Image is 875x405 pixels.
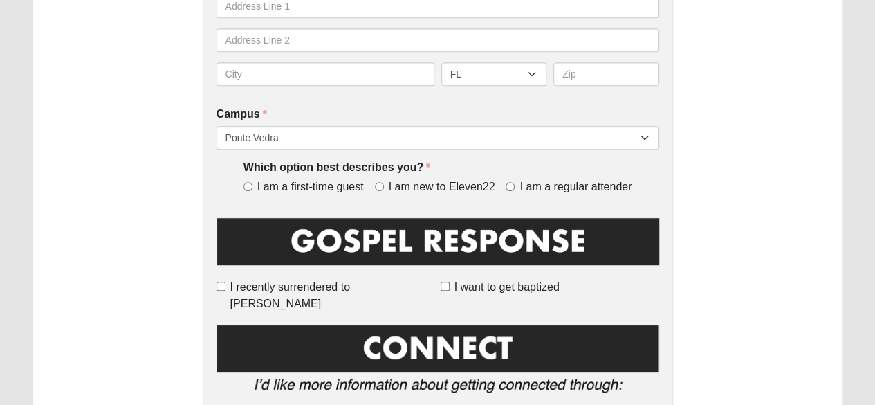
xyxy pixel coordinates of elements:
span: I am a regular attender [519,179,632,195]
input: I want to get baptized [441,282,450,291]
span: I am new to Eleven22 [389,179,495,195]
img: GospelResponseBLK.png [217,215,659,277]
input: Zip [553,62,659,86]
input: I am new to Eleven22 [375,182,384,191]
span: I recently surrendered to [PERSON_NAME] [230,279,435,312]
input: I recently surrendered to [PERSON_NAME] [217,282,225,291]
input: City [217,62,434,86]
span: I want to get baptized [454,279,560,296]
span: I am a first-time guest [257,179,364,195]
label: Which option best describes you? [243,160,430,176]
input: Address Line 2 [217,28,659,52]
input: I am a first-time guest [243,182,252,191]
img: Connect.png [217,322,659,402]
label: Campus [217,107,267,123]
input: I am a regular attender [506,182,515,191]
